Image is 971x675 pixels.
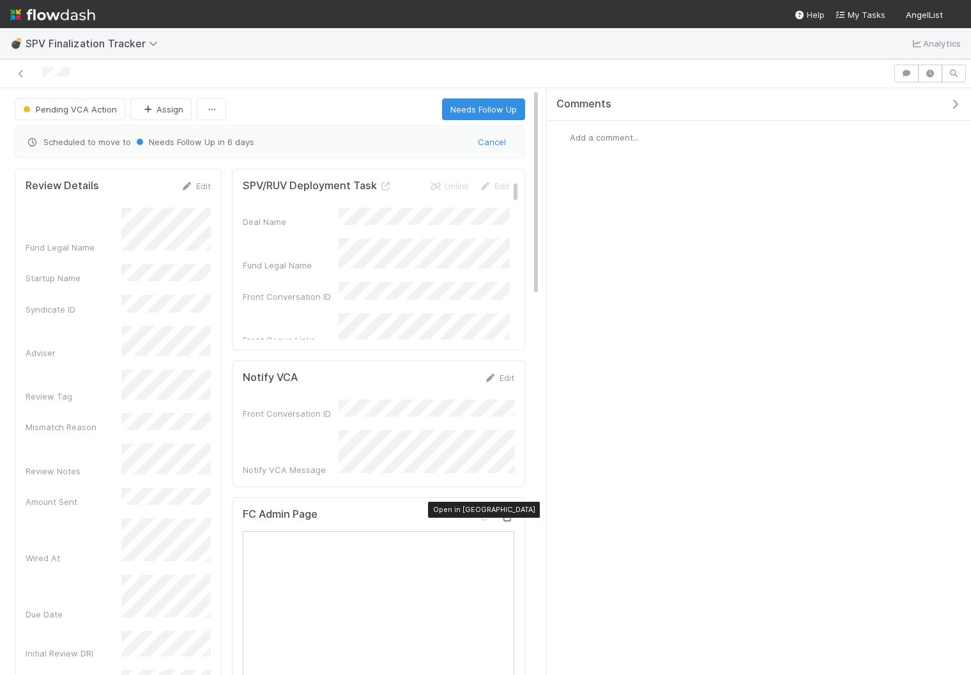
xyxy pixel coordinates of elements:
[26,465,121,477] div: Review Notes
[910,36,961,51] a: Analytics
[243,334,339,346] div: Front Convo Links
[479,181,509,191] a: Edit
[243,371,298,384] h5: Notify VCA
[243,290,339,303] div: Front Conversation ID
[181,181,211,191] a: Edit
[26,390,121,403] div: Review Tag
[835,8,885,21] a: My Tasks
[556,98,611,111] span: Comments
[26,608,121,621] div: Due Date
[243,407,339,420] div: Front Conversation ID
[557,131,570,144] img: avatar_eed832e9-978b-43e4-b51e-96e46fa5184b.png
[26,180,99,192] h5: Review Details
[948,9,961,22] img: avatar_eed832e9-978b-43e4-b51e-96e46fa5184b.png
[906,10,943,20] span: AngelList
[26,272,121,284] div: Startup Name
[470,131,514,153] button: Cancel
[794,8,825,21] div: Help
[26,495,121,508] div: Amount Sent
[10,38,23,49] span: 💣
[26,37,164,50] span: SPV Finalization Tracker
[20,104,117,114] span: Pending VCA Action
[570,132,639,143] span: Add a comment...
[243,508,317,521] h5: FC Admin Page
[243,259,339,272] div: Fund Legal Name
[243,215,339,228] div: Deal Name
[26,346,121,359] div: Adviser
[26,421,121,433] div: Mismatch Reason
[243,180,392,192] h5: SPV/RUV Deployment Task
[26,552,121,564] div: Wired At
[15,98,125,120] button: Pending VCA Action
[243,463,339,476] div: Notify VCA Message
[429,181,469,191] a: Unlink
[26,241,121,254] div: Fund Legal Name
[835,10,885,20] span: My Tasks
[26,647,121,660] div: Initial Review DRI
[442,98,525,120] button: Needs Follow Up
[10,4,95,26] img: logo-inverted-e16ddd16eac7371096b0.svg
[134,137,215,147] span: Needs Follow Up
[130,98,192,120] button: Assign
[26,136,470,148] span: Scheduled to move to in 6 days
[26,303,121,316] div: Syndicate ID
[484,373,514,383] a: Edit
